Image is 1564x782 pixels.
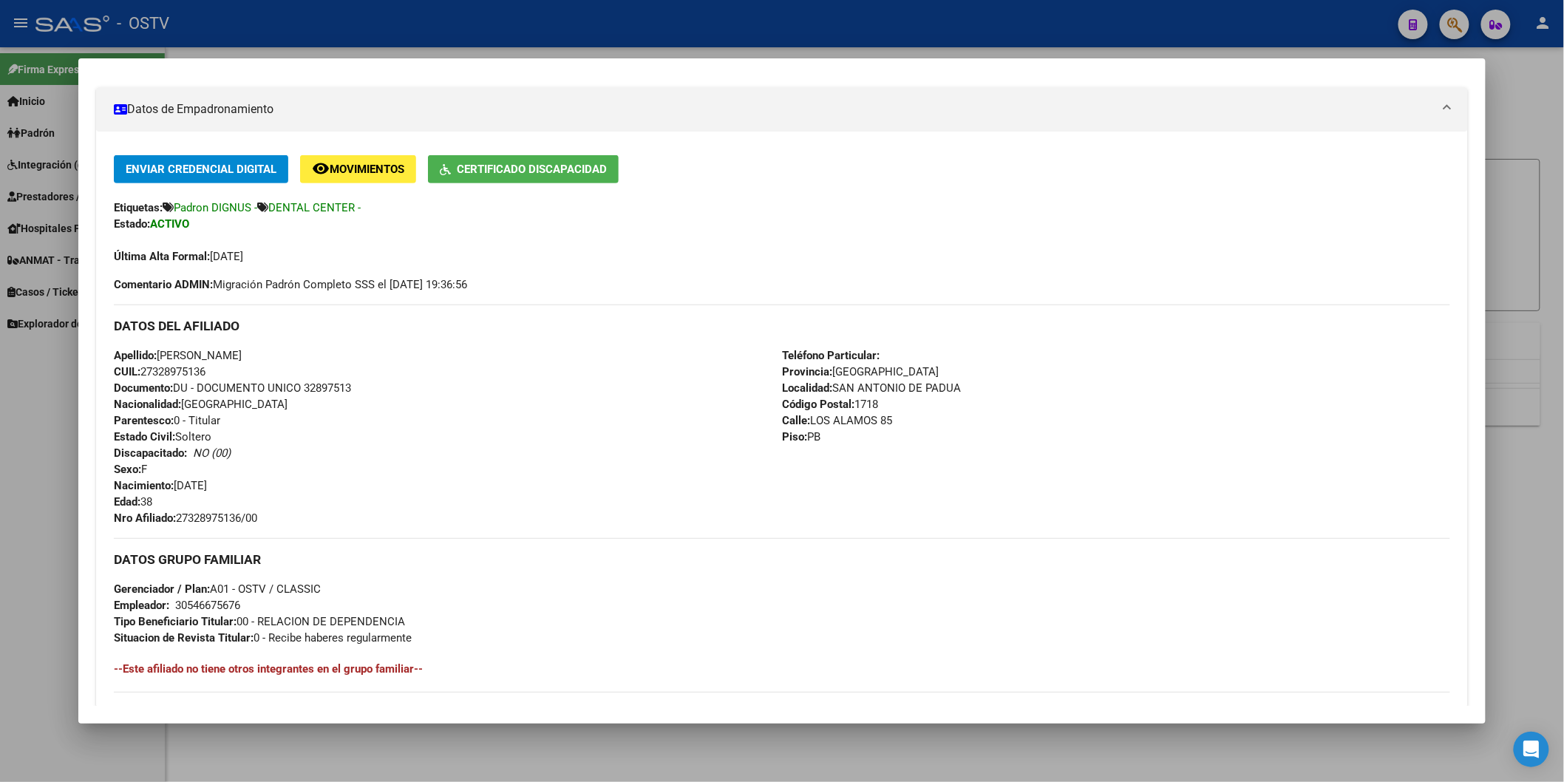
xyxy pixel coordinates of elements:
[174,201,257,214] span: Padron DIGNUS -
[114,365,205,378] span: 27328975136
[782,381,832,395] strong: Localidad:
[114,582,210,596] strong: Gerenciador / Plan:
[114,414,220,427] span: 0 - Titular
[114,463,147,476] span: F
[782,430,820,443] span: PB
[175,597,240,613] div: 30546675676
[114,511,257,525] span: 27328975136/00
[114,661,1450,677] h4: --Este afiliado no tiene otros integrantes en el grupo familiar--
[312,160,330,177] mat-icon: remove_red_eye
[114,381,351,395] span: DU - DOCUMENTO UNICO 32897513
[782,414,892,427] span: LOS ALAMOS 85
[428,155,619,183] button: Certificado Discapacidad
[782,414,810,427] strong: Calle:
[114,201,163,214] strong: Etiquetas:
[114,381,173,395] strong: Documento:
[114,250,243,263] span: [DATE]
[782,398,878,411] span: 1718
[114,250,210,263] strong: Última Alta Formal:
[1514,732,1549,767] div: Open Intercom Messenger
[114,318,1450,334] h3: DATOS DEL AFILIADO
[114,398,288,411] span: [GEOGRAPHIC_DATA]
[114,430,175,443] strong: Estado Civil:
[150,217,189,231] strong: ACTIVO
[114,430,211,443] span: Soltero
[782,430,807,443] strong: Piso:
[114,155,288,183] button: Enviar Credencial Digital
[114,551,1450,568] h3: DATOS GRUPO FAMILIAR
[114,463,141,476] strong: Sexo:
[114,446,187,460] strong: Discapacitado:
[114,349,242,362] span: [PERSON_NAME]
[114,511,176,525] strong: Nro Afiliado:
[193,446,231,460] i: NO (00)
[114,582,321,596] span: A01 - OSTV / CLASSIC
[114,398,181,411] strong: Nacionalidad:
[457,163,607,177] span: Certificado Discapacidad
[114,599,169,612] strong: Empleador:
[114,278,213,291] strong: Comentario ADMIN:
[114,479,174,492] strong: Nacimiento:
[114,631,254,645] strong: Situacion de Revista Titular:
[114,365,140,378] strong: CUIL:
[114,414,174,427] strong: Parentesco:
[114,615,237,628] strong: Tipo Beneficiario Titular:
[782,381,961,395] span: SAN ANTONIO DE PADUA
[782,365,832,378] strong: Provincia:
[114,217,150,231] strong: Estado:
[330,163,404,177] span: Movimientos
[114,101,1432,118] mat-panel-title: Datos de Empadronamiento
[126,163,276,177] span: Enviar Credencial Digital
[114,631,412,645] span: 0 - Recibe haberes regularmente
[268,201,361,214] span: DENTAL CENTER -
[782,365,939,378] span: [GEOGRAPHIC_DATA]
[96,87,1468,132] mat-expansion-panel-header: Datos de Empadronamiento
[114,349,157,362] strong: Apellido:
[300,155,416,183] button: Movimientos
[782,398,854,411] strong: Código Postal:
[114,276,467,293] span: Migración Padrón Completo SSS el [DATE] 19:36:56
[114,495,152,509] span: 38
[114,479,207,492] span: [DATE]
[114,615,405,628] span: 00 - RELACION DE DEPENDENCIA
[114,495,140,509] strong: Edad:
[782,349,880,362] strong: Teléfono Particular:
